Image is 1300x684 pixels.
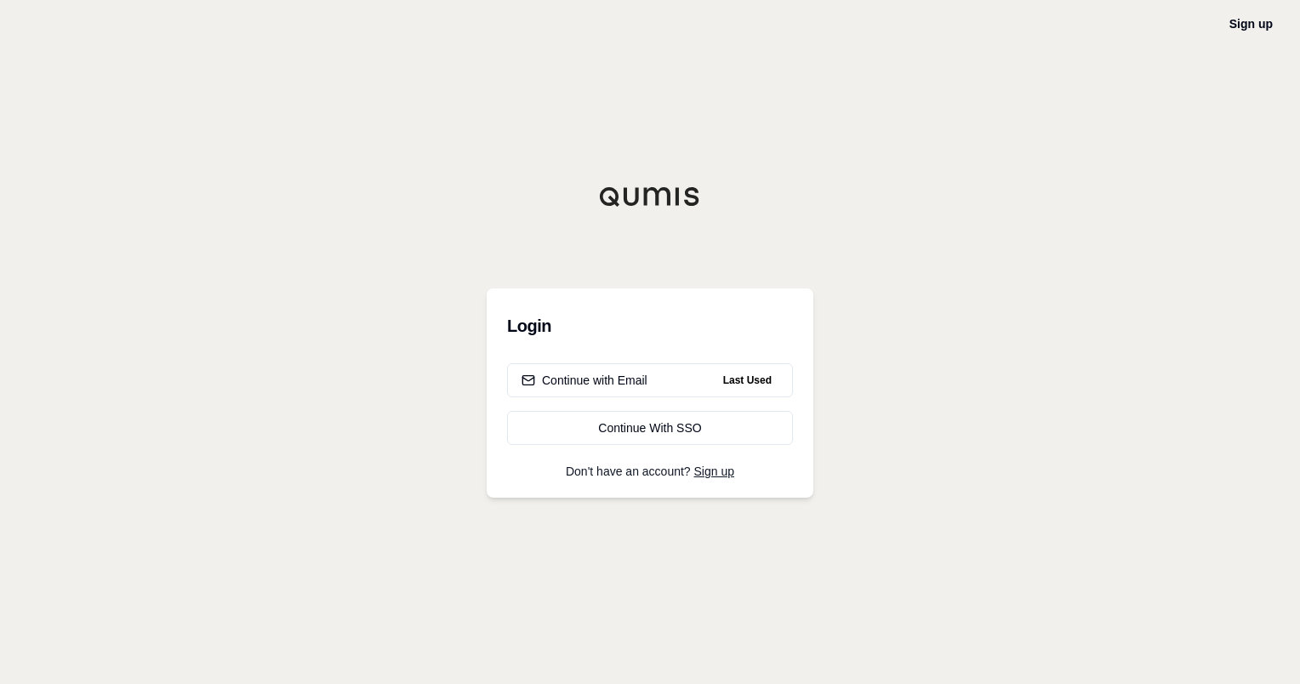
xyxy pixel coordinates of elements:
[599,186,701,207] img: Qumis
[507,363,793,397] button: Continue with EmailLast Used
[507,411,793,445] a: Continue With SSO
[507,465,793,477] p: Don't have an account?
[522,419,778,436] div: Continue With SSO
[1229,17,1273,31] a: Sign up
[694,465,734,478] a: Sign up
[507,309,793,343] h3: Login
[522,372,647,389] div: Continue with Email
[716,370,778,390] span: Last Used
